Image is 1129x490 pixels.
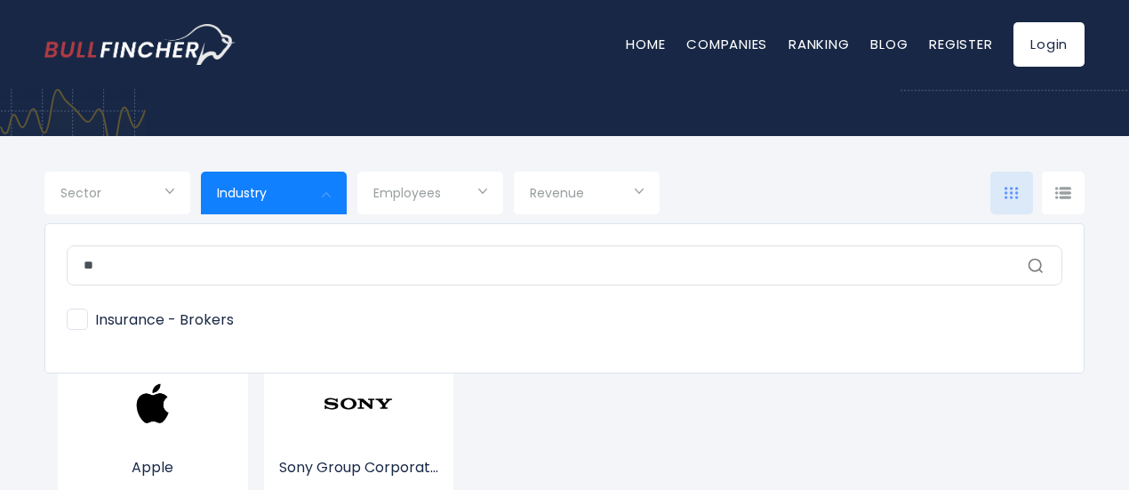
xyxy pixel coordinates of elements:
[626,35,665,53] a: Home
[67,311,234,330] span: Insurance - Brokers
[870,35,908,53] a: Blog
[686,35,767,53] a: Companies
[929,35,992,53] a: Register
[789,35,849,53] a: Ranking
[1013,22,1085,67] a: Login
[44,24,236,65] a: Go to homepage
[44,24,236,65] img: bullfincher logo
[373,185,441,201] span: Employees
[217,185,267,201] span: Industry
[530,185,584,201] span: Revenue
